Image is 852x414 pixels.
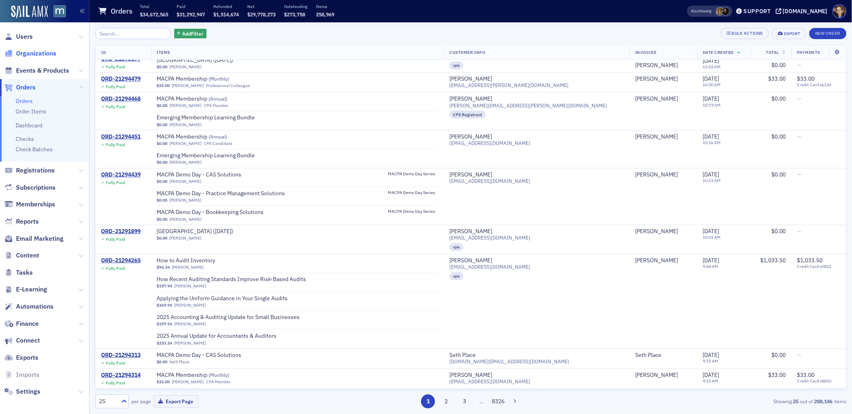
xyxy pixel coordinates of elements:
img: SailAMX [11,6,48,18]
a: Emerging Membership Learning Bundle [157,152,257,159]
span: MACPA Membership [157,75,257,83]
span: Uvan Stewart [635,75,691,83]
a: MACPA Demo Day - Practice Management Solutions [157,190,285,197]
span: $157.94 [157,321,172,327]
a: ORD-21294314 [101,372,141,379]
span: — [797,351,801,359]
a: [PERSON_NAME] [635,171,678,178]
a: Exports [4,353,38,362]
a: [PERSON_NAME] [172,379,204,384]
span: [DATE] [703,371,719,378]
span: Settings [16,387,40,396]
a: [PERSON_NAME] [635,95,678,103]
span: MACPA Membership [157,95,257,103]
span: $0.00 [157,179,167,184]
span: $157.94 [157,283,172,289]
div: [PERSON_NAME] [635,228,678,235]
a: Settings [4,387,40,396]
span: $33.00 [797,75,814,82]
a: [GEOGRAPHIC_DATA] ([DATE]) [157,228,257,235]
a: [PERSON_NAME] [635,372,678,379]
p: Outstanding [284,4,308,9]
a: MACPA Membership (Annual) [157,133,257,141]
p: Refunded [213,4,239,9]
button: 2 [439,394,453,408]
a: ORD-21291899 [101,228,141,235]
a: [PERSON_NAME] [172,265,204,270]
span: $273,758 [284,11,305,18]
time: 10:19 AM [703,102,721,108]
span: $0.00 [157,236,167,241]
span: $33.00 [768,75,786,82]
div: ORD-21294439 [101,171,141,178]
span: Invoicee [635,50,656,55]
span: MACPA Membership [157,372,257,379]
span: Tasks [16,268,33,277]
a: E-Learning [4,285,47,294]
span: MACPA Demo Day - Bookkeeping Solutions [157,209,264,216]
span: Laura Swann [716,7,724,16]
time: 9:15 AM [703,378,718,384]
a: [PERSON_NAME] [172,83,204,88]
div: Fully Paid [106,361,125,366]
span: MACPA Demo Day Series [388,190,438,195]
a: Seth Place [449,352,476,359]
div: [PERSON_NAME] [449,75,492,83]
p: Items [316,4,334,9]
a: Memberships [4,200,55,209]
h1: Orders [111,6,133,16]
a: MACPA Demo Day - CAS Solutions [157,171,257,178]
span: [DATE] [703,75,719,82]
span: $0.00 [771,61,786,69]
a: Dashboard [16,122,42,129]
span: [DATE] [703,171,719,178]
span: $31,292,947 [177,11,205,18]
span: Lauren McDonough [721,7,730,16]
span: — [797,228,801,235]
div: [PERSON_NAME] [449,228,492,235]
a: MACPA Demo Day Series [388,209,438,216]
div: [DOMAIN_NAME] [783,8,828,15]
span: MACPA Demo Day Series [388,209,438,214]
a: Check Batches [16,146,53,153]
span: [EMAIL_ADDRESS][PERSON_NAME][DOMAIN_NAME] [449,82,568,88]
span: Customer Info [449,50,485,55]
span: Memberships [16,200,55,209]
label: per page [131,398,151,405]
div: [PERSON_NAME] [635,62,678,69]
a: Registrations [4,166,55,175]
span: ( Annual ) [209,133,227,140]
a: [PERSON_NAME] [174,283,206,289]
button: Export Page [154,395,198,408]
a: Connect [4,336,40,345]
div: Fully Paid [106,142,125,147]
span: Ashley Bent [635,257,691,264]
span: MACPA Demo Day Series [388,171,438,176]
a: How Recent Auditing Standards Improve Risk-Based Audits [157,276,306,283]
div: ORD-21294313 [101,352,141,359]
a: [PERSON_NAME] [449,95,492,103]
span: … [476,398,487,405]
a: [PERSON_NAME] [635,133,678,141]
span: [EMAIL_ADDRESS][DOMAIN_NAME] [449,235,530,241]
span: Subscriptions [16,183,56,192]
a: Seth Place [169,359,189,364]
span: E-Learning [16,285,47,294]
span: $253.34 [157,341,172,346]
span: $1,514,674 [213,11,239,18]
span: Emerging Membership Learning Bundle [157,114,257,121]
span: Bob Scott [635,62,691,69]
span: ( Annual ) [209,95,227,102]
a: Automations [4,302,54,311]
a: Tasks [4,268,33,277]
span: $0.00 [157,359,167,364]
a: MACPA Demo Day - CAS Solutions [157,352,257,359]
a: [PERSON_NAME] [449,171,492,178]
span: $0.00 [157,122,167,127]
p: Total [140,4,168,9]
span: [EMAIL_ADDRESS][DOMAIN_NAME] [449,140,530,146]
